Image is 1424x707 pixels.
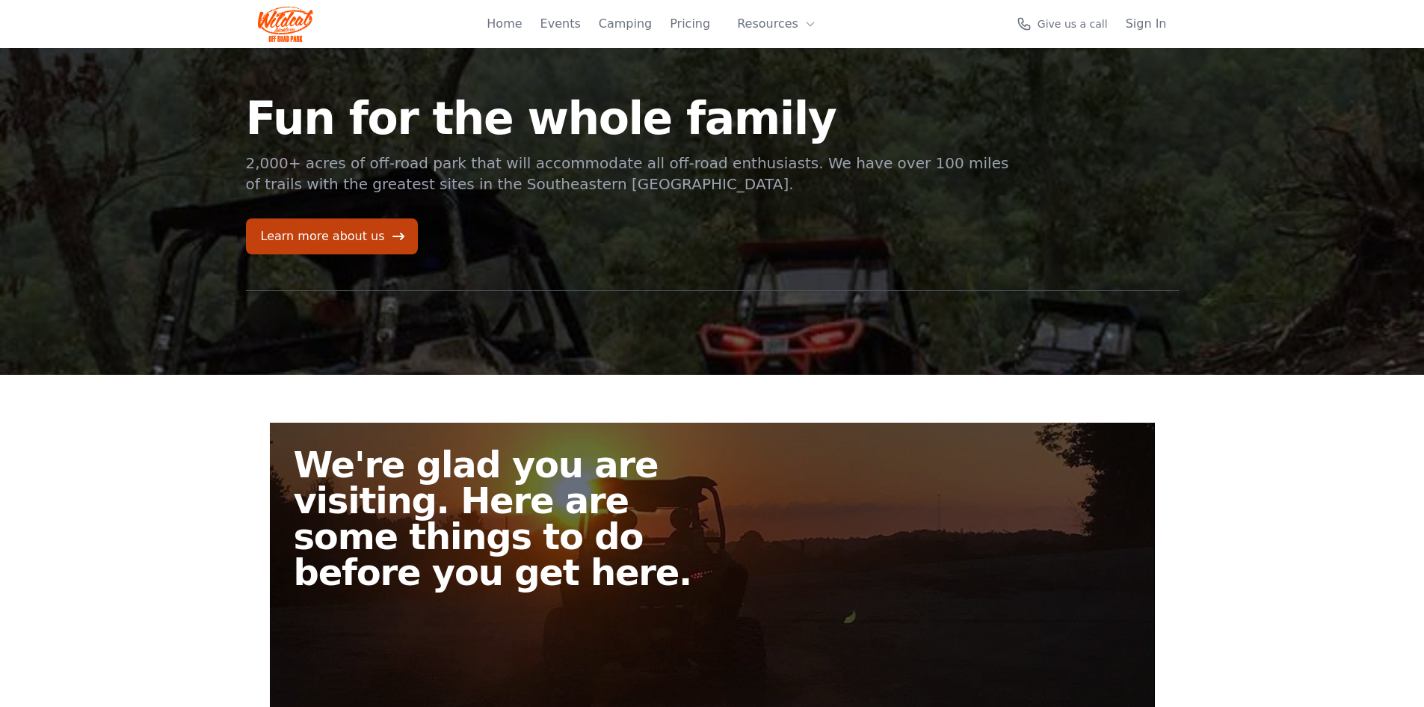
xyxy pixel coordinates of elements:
a: Give us a call [1017,16,1108,31]
span: Give us a call [1038,16,1108,31]
p: 2,000+ acres of off-road park that will accommodate all off-road enthusiasts. We have over 100 mi... [246,153,1011,195]
a: Camping [599,15,652,33]
h2: We're glad you are visiting. Here are some things to do before you get here. [294,447,724,590]
img: Wildcat Logo [258,6,314,42]
a: Events [540,15,581,33]
button: Resources [728,9,825,39]
h1: Fun for the whole family [246,96,1011,141]
a: Home [487,15,522,33]
a: Sign In [1126,15,1167,33]
a: Pricing [670,15,710,33]
a: Learn more about us [246,218,418,254]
